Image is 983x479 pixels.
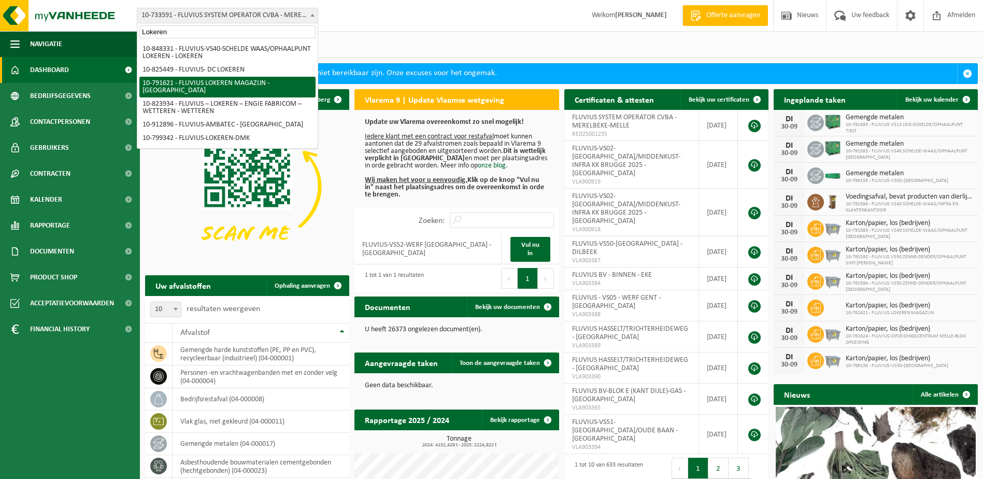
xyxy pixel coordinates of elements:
[913,384,977,405] a: Alle artikelen
[779,353,800,361] div: DI
[699,189,738,236] td: [DATE]
[518,268,538,289] button: 1
[779,123,800,131] div: 30-09
[173,433,349,455] td: gemengde metalen (04-000017)
[365,147,546,162] b: Dit is wettelijk verplicht in [GEOGRAPHIC_DATA]
[139,77,316,97] li: 10-791621 - FLUVIUS LOKEREN MAGAZIJN - [GEOGRAPHIC_DATA]
[564,89,664,109] h2: Certificaten & attesten
[475,304,540,311] span: Bekijk uw documenten
[137,8,318,23] span: 10-733591 - FLUVIUS SYSTEM OPERATOR CVBA - MERELBEKE-MELLE
[266,275,348,296] a: Ophaling aanvragen
[572,325,688,341] span: FLUVIUS HASSELT/TRICHTERHEIDEWEG - [GEOGRAPHIC_DATA]
[779,361,800,369] div: 30-09
[30,264,77,290] span: Product Shop
[846,140,973,148] span: Gemengde metalen
[354,233,502,264] td: FLUVIUS-VS52-WERF [GEOGRAPHIC_DATA] - [GEOGRAPHIC_DATA]
[173,388,349,411] td: bedrijfsrestafval (04-000008)
[572,418,678,443] span: FLUVIUS-VS51-[GEOGRAPHIC_DATA]/OUDE BAAN - [GEOGRAPHIC_DATA]
[572,192,680,225] span: FLUVIUS-VS02-[GEOGRAPHIC_DATA]/MIDDENKUST-INFRA KK BRUGGE 2025 - [GEOGRAPHIC_DATA]
[846,122,973,134] span: 10-791493 - FLUVIUS VS13 LEIE-SCHELDE/OPHAALPUNT TIELT
[699,141,738,189] td: [DATE]
[779,274,800,282] div: DI
[572,257,691,265] span: VLA903387
[572,373,691,381] span: VLA903390
[30,316,90,342] span: Financial History
[139,63,316,77] li: 10-825449 - FLUVIUS- DC LOKEREN
[180,329,210,337] span: Afvalstof
[779,203,800,210] div: 30-09
[897,89,977,110] a: Bekijk uw kalender
[846,254,973,266] span: 10-791592 - FLUVIUS VS50 ZENNE-DENDER/OPHAALPUNT SINT-[PERSON_NAME]
[689,96,749,103] span: Bekijk uw certificaten
[365,176,544,199] b: Klik op de knop "Vul nu in" naast het plaatsingsadres om de overeenkomst in orde te brengen.
[30,290,114,316] span: Acceptatievoorwaarden
[365,382,548,389] p: Geen data beschikbaar.
[572,294,661,310] span: FLUVIUS - VS05 - WERF GENT - [GEOGRAPHIC_DATA]
[572,342,691,350] span: VLA903389
[572,443,691,452] span: VLA903394
[824,272,842,289] img: WB-2500-GAL-GY-01
[699,290,738,321] td: [DATE]
[699,321,738,353] td: [DATE]
[139,43,316,63] li: 10-848331 - FLUVIUS-VS40-SCHELDE WAAS/OPHAALPUNT LOKEREN - LOKEREN
[572,387,686,403] span: FLUVIUS BV-BLOK E (KANT DIJLE)-GAS - [GEOGRAPHIC_DATA]
[451,353,558,373] a: Toon de aangevraagde taken
[30,83,91,109] span: Bedrijfsgegevens
[672,458,688,478] button: Previous
[572,178,691,186] span: VLA900919
[779,176,800,184] div: 30-09
[572,240,682,256] span: FLUVIUS-VS50-[GEOGRAPHIC_DATA] - DILBEEK
[824,170,842,179] img: HK-XC-20-GN-00
[846,219,973,228] span: Karton/papier, los (bedrijven)
[572,311,691,319] span: VLA903388
[30,161,70,187] span: Contracten
[538,268,554,289] button: Next
[704,10,763,21] span: Offerte aanvragen
[360,435,559,448] h3: Tonnage
[682,5,768,26] a: Offerte aanvragen
[354,353,448,373] h2: Aangevraagde taken
[572,226,691,234] span: VLA900918
[779,168,800,176] div: DI
[846,114,973,122] span: Gemengde metalen
[824,325,842,342] img: WB-2500-GAL-GY-01
[846,246,973,254] span: Karton/papier, los (bedrijven)
[779,247,800,256] div: DI
[779,221,800,229] div: DI
[824,351,842,369] img: WB-2500-GAL-GY-01
[354,297,421,317] h2: Documenten
[173,455,349,478] td: asbesthoudende bouwmaterialen cementgebonden (hechtgebonden) (04-000023)
[572,356,688,372] span: FLUVIUS HASSELT/TRICHTERHEIDEWEG - [GEOGRAPHIC_DATA]
[779,194,800,203] div: DI
[572,145,680,177] span: FLUVIUS-VS02-[GEOGRAPHIC_DATA]/MIDDENKUST-INFRA KK BRUGGE 2025 - [GEOGRAPHIC_DATA]
[680,89,767,110] a: Bekijk uw certificaten
[779,256,800,263] div: 30-09
[824,139,842,157] img: PB-HB-1400-HPE-GN-01
[846,178,948,184] span: 10-799155 - FLUVIUS-VS02-[GEOGRAPHIC_DATA]
[30,31,62,57] span: Navigatie
[510,237,550,262] a: Vul nu in
[173,365,349,388] td: personen -en vrachtwagenbanden met en zonder velg (04-000004)
[824,219,842,236] img: WB-2500-GAL-GY-01
[365,118,524,126] b: Update uw Vlarema overeenkomst zo snel mogelijk!
[307,96,330,103] span: Verberg
[699,236,738,267] td: [DATE]
[779,142,800,150] div: DI
[139,132,316,145] li: 10-799342 - FLUVIUS-LOKEREN-DMK
[846,310,934,316] span: 10-791621 - FLUVIUS LOKEREN MAGAZIJN
[482,410,558,430] a: Bekijk rapportage
[467,297,558,317] a: Bekijk uw documenten
[615,11,667,19] strong: [PERSON_NAME]
[572,130,691,138] span: RED25001235
[708,458,729,478] button: 2
[478,162,508,170] a: onze blog.
[572,114,677,130] span: FLUVIUS SYSTEM OPERATOR CVBA - MERELBEKE-MELLE
[30,109,90,135] span: Contactpersonen
[779,335,800,342] div: 30-09
[145,110,349,263] img: Download de VHEPlus App
[150,302,181,317] span: 10
[846,363,948,369] span: 10-799138 - FLUVIUS-VS50-[GEOGRAPHIC_DATA]
[365,176,467,184] u: Wij maken het voor u eenvoudig.
[905,96,959,103] span: Bekijk uw kalender
[275,283,330,289] span: Ophaling aanvragen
